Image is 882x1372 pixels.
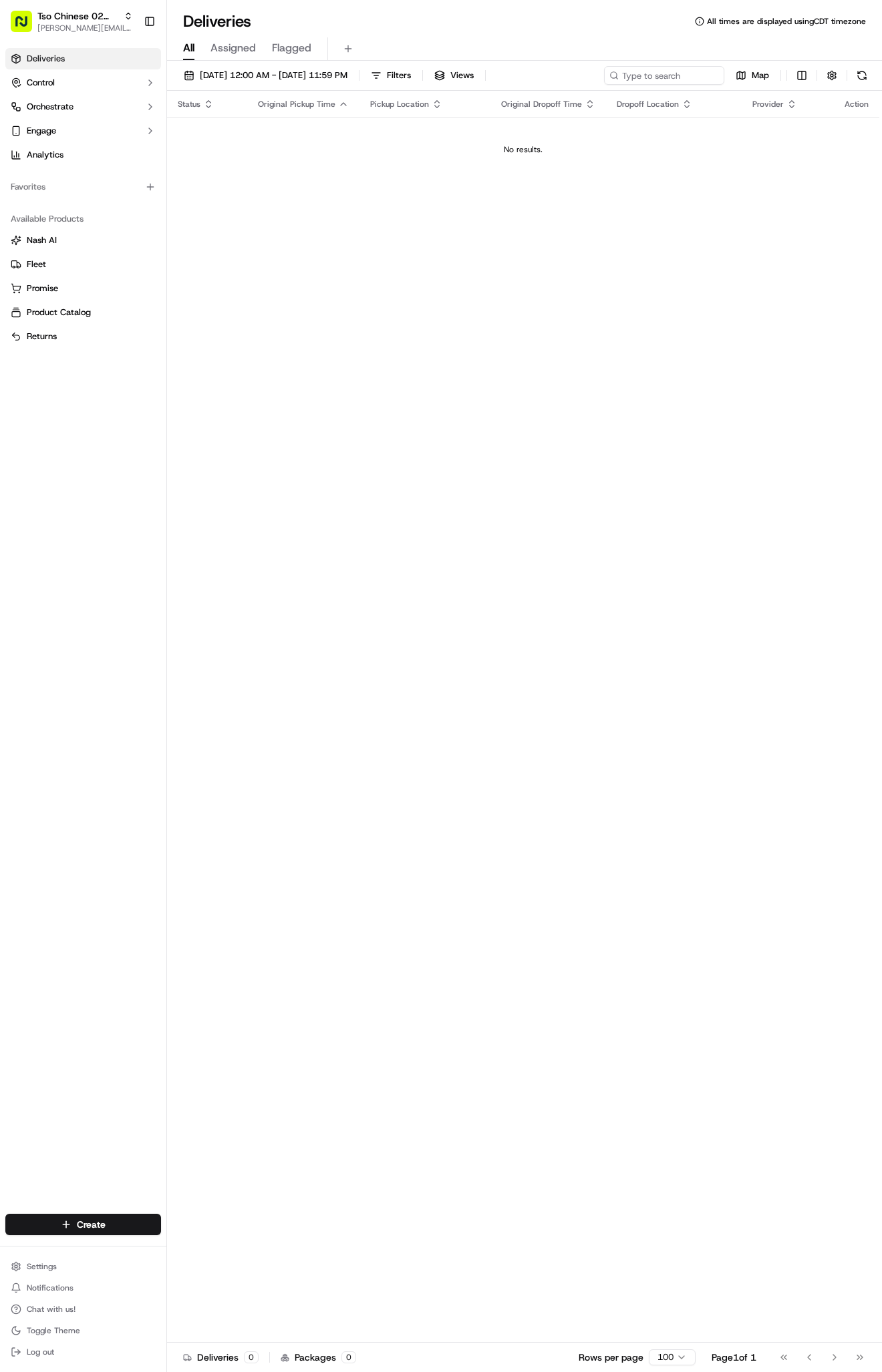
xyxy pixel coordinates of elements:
div: 0 [341,1351,356,1363]
span: Original Pickup Time [258,99,335,109]
div: Page 1 of 1 [712,1351,756,1364]
a: Promise [11,282,156,294]
button: Engage [5,120,161,142]
button: Orchestrate [5,96,161,118]
button: Settings [5,1257,161,1276]
span: Deliveries [27,53,65,65]
button: Refresh [853,66,871,85]
button: Fleet [5,254,161,275]
button: Returns [5,326,161,347]
span: Log out [27,1347,54,1357]
span: [DATE] 12:00 AM - [DATE] 11:59 PM [200,69,347,81]
span: Dropoff Location [617,99,679,109]
div: 0 [244,1351,259,1363]
span: Map [752,69,769,81]
button: Promise [5,278,161,299]
div: Available Products [5,208,161,230]
button: Views [428,66,480,85]
div: Action [845,99,869,109]
span: Orchestrate [27,101,73,113]
span: Product Catalog [27,306,91,318]
span: Toggle Theme [27,1325,80,1336]
span: Promise [27,282,58,294]
a: Product Catalog [11,306,156,318]
button: Control [5,72,161,93]
span: Returns [27,330,57,342]
button: Create [5,1214,161,1235]
span: Control [27,77,55,89]
a: Analytics [5,144,161,166]
span: Notifications [27,1283,73,1293]
button: [PERSON_NAME][EMAIL_ADDRESS][DOMAIN_NAME] [37,23,133,33]
h1: Deliveries [183,11,251,32]
div: Deliveries [183,1351,259,1364]
button: Product Catalog [5,302,161,323]
button: Tso Chinese 02 Arbor [37,9,118,23]
button: Nash AI [5,230,161,251]
span: Engage [27,125,56,137]
span: Views [450,69,474,81]
div: Packages [281,1351,356,1364]
button: [DATE] 12:00 AM - [DATE] 11:59 PM [178,66,353,85]
span: Flagged [272,40,311,56]
span: Chat with us! [27,1304,76,1315]
span: All [183,40,194,56]
span: Fleet [27,258,46,270]
button: Tso Chinese 02 Arbor[PERSON_NAME][EMAIL_ADDRESS][DOMAIN_NAME] [5,5,138,37]
input: Type to search [604,66,724,85]
button: Toggle Theme [5,1321,161,1340]
button: Map [730,66,775,85]
span: Status [178,99,200,109]
a: Fleet [11,258,156,270]
a: Deliveries [5,48,161,69]
span: Create [77,1218,106,1231]
button: Log out [5,1343,161,1361]
a: Nash AI [11,234,156,246]
button: Filters [365,66,417,85]
button: Notifications [5,1279,161,1297]
span: Filters [387,69,411,81]
button: Chat with us! [5,1300,161,1319]
span: Assigned [210,40,256,56]
div: No results. [172,144,874,155]
span: Pickup Location [370,99,429,109]
span: All times are displayed using CDT timezone [707,16,866,27]
span: Settings [27,1261,57,1272]
span: Nash AI [27,234,57,246]
a: Returns [11,330,156,342]
span: Provider [752,99,784,109]
p: Rows per page [579,1351,643,1364]
span: Original Dropoff Time [501,99,582,109]
span: Analytics [27,149,63,161]
div: Favorites [5,176,161,198]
